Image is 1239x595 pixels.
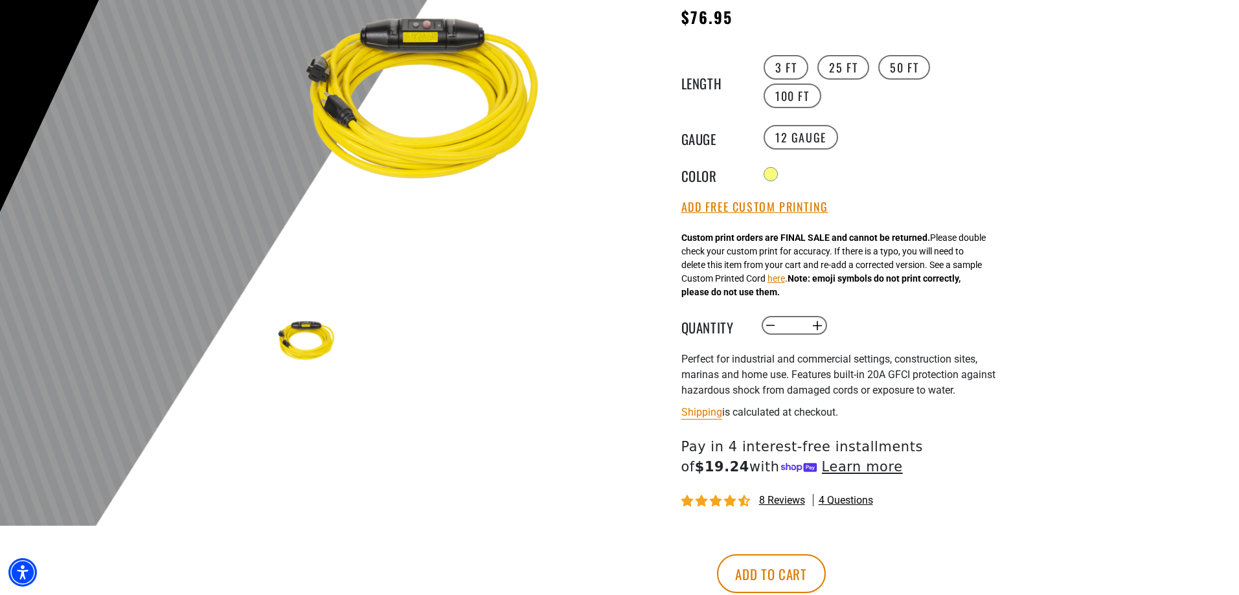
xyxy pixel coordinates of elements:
[681,317,746,334] label: Quantity
[759,494,805,506] span: 8 reviews
[681,353,995,396] span: Perfect for industrial and commercial settings, construction sites, marinas and home use. Feature...
[764,125,838,150] label: 12 Gauge
[681,232,930,243] strong: Custom print orders are FINAL SALE and cannot be returned.
[681,495,753,508] span: 4.62 stars
[767,272,785,286] button: here
[681,231,986,299] div: Please double check your custom print for accuracy. If there is a typo, you will need to delete t...
[878,55,930,80] label: 50 FT
[819,493,873,508] span: 4 questions
[681,200,828,214] button: Add Free Custom Printing
[681,403,999,421] div: is calculated at checkout.
[681,406,722,418] a: Shipping
[764,55,808,80] label: 3 FT
[681,5,733,28] span: $76.95
[717,554,826,593] button: Add to cart
[681,73,746,90] legend: Length
[8,558,37,587] div: Accessibility Menu
[764,84,821,108] label: 100 FT
[817,55,869,80] label: 25 FT
[681,166,746,183] legend: Color
[681,129,746,146] legend: Gauge
[269,304,345,379] img: Yellow
[681,273,961,297] strong: Note: emoji symbols do not print correctly, please do not use them.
